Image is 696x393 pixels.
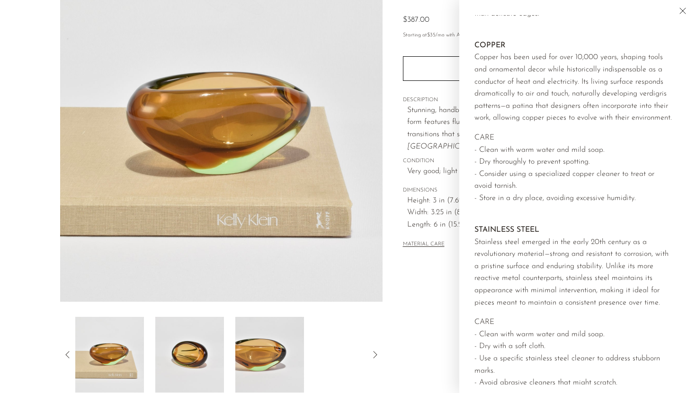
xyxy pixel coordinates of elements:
[474,134,494,141] span: CARE
[403,31,616,40] p: Starting at /mo with Affirm.
[403,186,616,195] span: DIMENSIONS
[474,318,494,326] span: CARE
[474,331,605,338] span: - Clean with warm water and mild soap.
[427,33,436,38] span: $35
[403,16,429,24] span: $387.00
[474,194,636,202] span: - Store in a dry place, avoiding excessive humidity.
[235,317,304,393] img: Amber Glass Bowl
[474,238,669,306] span: Stainless steel emerged in the early 20th century as a revolutionary material—strong and resistan...
[474,42,506,49] strong: COPPER
[403,96,616,105] span: DESCRIPTION
[407,207,616,219] span: Width: 3.25 in (8.25 cm)
[403,56,616,81] button: Add to cart
[407,131,544,150] em: Made in [GEOGRAPHIC_DATA].
[474,53,672,122] span: Copper has been used for over 10,000 years, shaping tools and ornamental decor while historically...
[155,317,224,393] img: Amber Glass Bowl
[474,379,617,386] span: - Avoid abrasive cleaners that might scratch.
[407,195,616,207] span: Height: 3 in (7.62 cm)
[474,15,681,384] div: Material Care
[407,219,616,231] span: Length: 6 in (15.24 cm)
[403,241,445,248] button: MATERIAL CARE
[474,226,539,234] strong: STAINLESS STEEL
[474,170,654,190] span: - Consider using a specialized copper cleaner to treat or avoid tarnish.
[403,157,616,166] span: CONDITION
[407,166,616,178] span: Very good; light vintage wear.
[674,5,691,19] button: Close
[474,342,545,350] span: - Dry with a soft cloth.
[407,105,616,153] p: Stunning, handblown glass bowl in amber and green tones. The form features fluid curves and a thi...
[474,158,590,166] span: - Dry thoroughly to prevent spotting.
[75,317,144,393] img: Amber Glass Bowl
[474,355,660,375] span: - Use a specific stainless steel cleaner to address stubborn marks.
[474,146,605,154] span: - Clean with warm water and mild soap.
